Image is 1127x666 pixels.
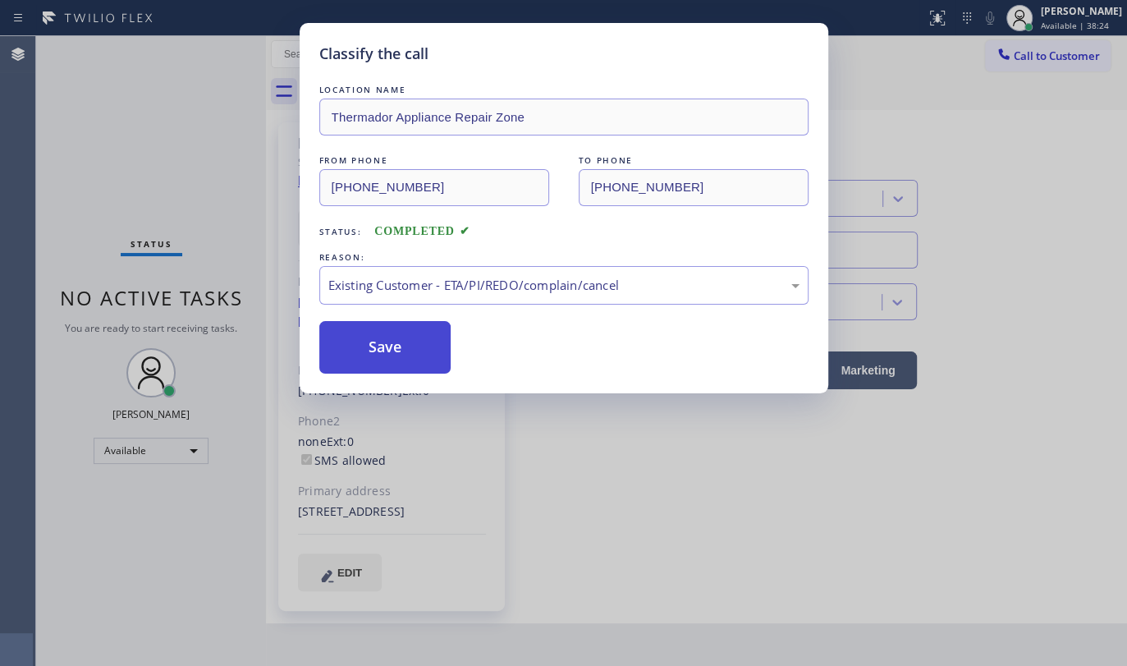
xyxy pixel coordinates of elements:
div: FROM PHONE [319,152,549,169]
span: Status: [319,226,362,237]
div: TO PHONE [579,152,809,169]
button: Save [319,321,451,374]
div: LOCATION NAME [319,81,809,99]
h5: Classify the call [319,43,428,65]
div: Existing Customer - ETA/PI/REDO/complain/cancel [328,276,799,295]
input: To phone [579,169,809,206]
span: COMPLETED [374,225,470,237]
input: From phone [319,169,549,206]
div: REASON: [319,249,809,266]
